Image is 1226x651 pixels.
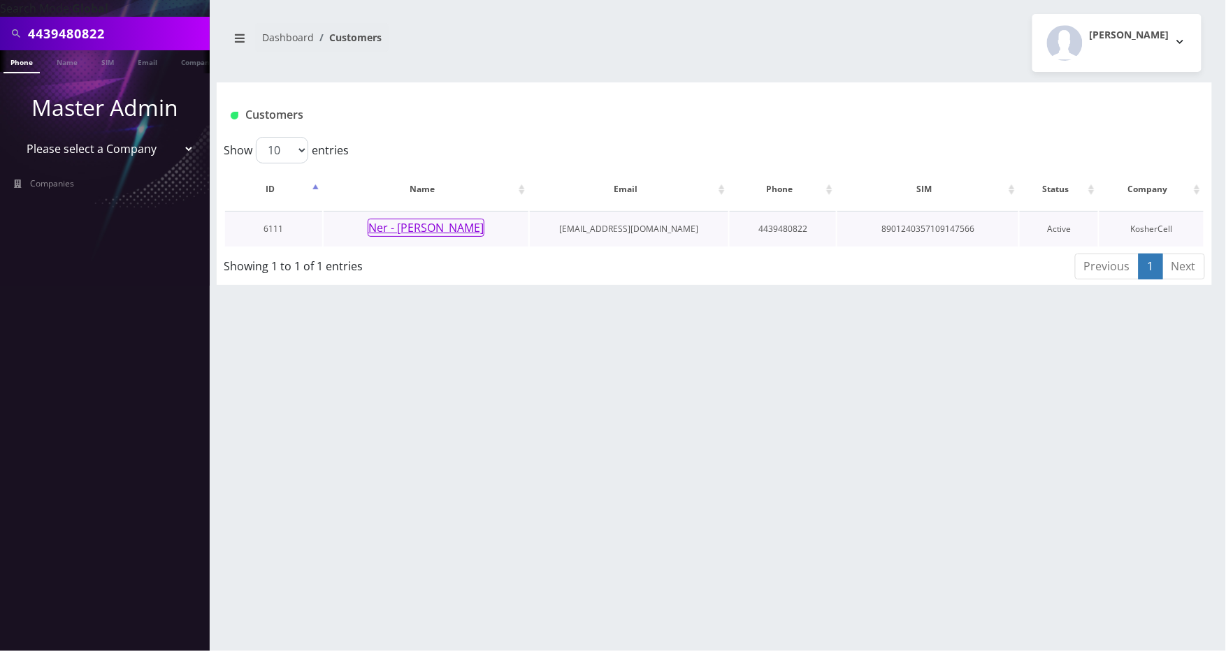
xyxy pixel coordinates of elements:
[225,211,322,247] td: 6111
[368,219,484,237] button: Ner - [PERSON_NAME]
[324,169,529,210] th: Name: activate to sort column ascending
[231,108,1033,122] h1: Customers
[837,211,1018,247] td: 8901240357109147566
[28,20,206,47] input: Search All Companies
[227,23,704,63] nav: breadcrumb
[837,169,1018,210] th: SIM: activate to sort column ascending
[224,137,349,163] label: Show entries
[1020,211,1098,247] td: Active
[1032,14,1202,72] button: [PERSON_NAME]
[262,31,314,44] a: Dashboard
[530,169,728,210] th: Email: activate to sort column ascending
[1090,29,1169,41] h2: [PERSON_NAME]
[225,169,322,210] th: ID: activate to sort column descending
[94,50,121,72] a: SIM
[530,211,728,247] td: [EMAIL_ADDRESS][DOMAIN_NAME]
[256,137,308,163] select: Showentries
[31,177,75,189] span: Companies
[131,50,164,72] a: Email
[3,50,40,73] a: Phone
[50,50,85,72] a: Name
[72,1,108,16] strong: Global
[224,252,622,275] div: Showing 1 to 1 of 1 entries
[1075,254,1139,279] a: Previous
[314,30,382,45] li: Customers
[730,169,837,210] th: Phone: activate to sort column ascending
[1162,254,1205,279] a: Next
[1020,169,1098,210] th: Status: activate to sort column ascending
[1139,254,1163,279] a: 1
[1099,169,1204,210] th: Company: activate to sort column ascending
[174,50,221,72] a: Company
[730,211,837,247] td: 4439480822
[1099,211,1204,247] td: KosherCell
